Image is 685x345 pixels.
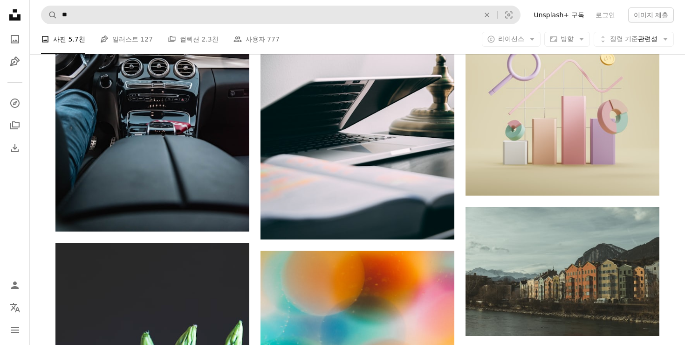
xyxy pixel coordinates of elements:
form: 사이트 전체에서 이미지 찾기 [41,6,521,24]
button: Unsplash 검색 [41,6,57,24]
button: 이미지 제출 [628,7,674,22]
button: 방향 [544,32,590,47]
a: 컬렉션 2.3천 [168,24,219,54]
a: 컬렉션 [6,116,24,135]
a: 고층 건물 옆의 도시를 가로지르는 강 [466,267,659,275]
a: 로그인 [590,7,621,22]
a: 사진 [6,30,24,49]
span: 2.3천 [201,34,218,44]
span: 127 [140,34,153,44]
a: 갈색 테이블 램프 근처의 실버 노트북 컴퓨터 [260,89,454,98]
span: 방향 [561,35,574,42]
button: 시각적 검색 [498,6,520,24]
a: 일러스트 127 [100,24,153,54]
a: 홈 — Unsplash [6,6,24,26]
a: 사용자 777 [233,24,280,54]
button: 언어 [6,298,24,317]
img: 그래프와 선이 있는 막대 차트, 다채로운 주식 시장 아이콘. 비즈니스 및 재무 데이터의 개념입니다. 3D 렌더링 [466,1,659,196]
img: 고층 건물 옆의 도시를 가로지르는 강 [466,207,659,336]
a: 로그인 / 가입 [6,276,24,295]
button: 삭제 [477,6,497,24]
a: 탐색 [6,94,24,113]
span: 777 [267,34,280,44]
a: Unsplash+ 구독 [528,7,589,22]
a: 그래프와 선이 있는 막대 차트, 다채로운 주식 시장 아이콘. 비즈니스 및 재무 데이터의 개념입니다. 3D 렌더링 [466,94,659,103]
span: 관련성 [610,35,658,44]
button: 메뉴 [6,321,24,339]
span: 라이선스 [498,35,524,42]
button: 라이선스 [482,32,541,47]
a: 검은색 1-DIN 차량 스테레오의 근접 촬영 [55,82,249,90]
button: 정렬 기준관련성 [594,32,674,47]
span: 정렬 기준 [610,35,638,42]
a: 일러스트 [6,52,24,71]
a: 다운로드 내역 [6,139,24,157]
